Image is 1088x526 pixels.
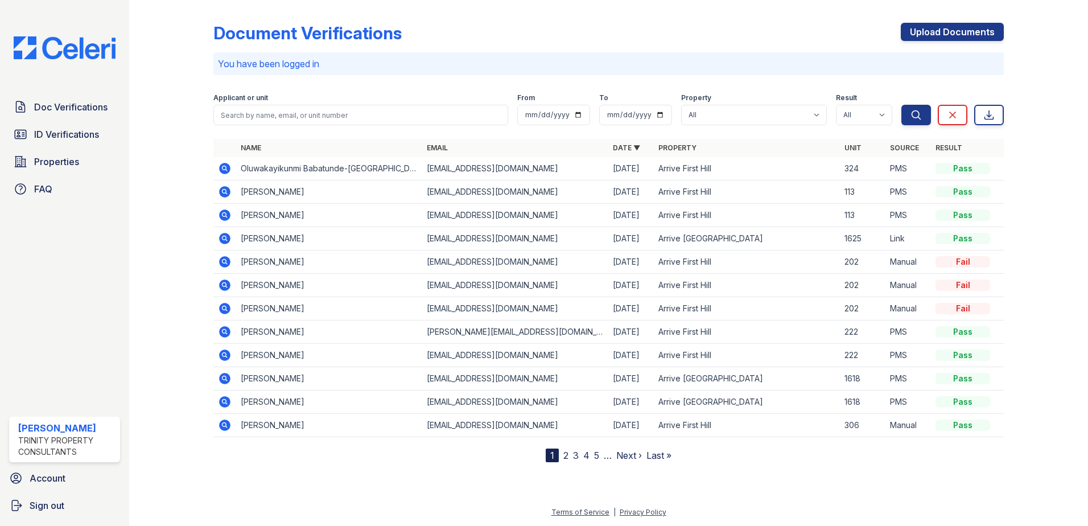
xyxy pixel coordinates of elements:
[422,414,608,437] td: [EMAIL_ADDRESS][DOMAIN_NAME]
[935,326,990,338] div: Pass
[885,344,931,367] td: PMS
[840,250,885,274] td: 202
[608,391,654,414] td: [DATE]
[608,320,654,344] td: [DATE]
[654,274,840,297] td: Arrive First Hill
[935,396,990,408] div: Pass
[422,320,608,344] td: [PERSON_NAME][EMAIL_ADDRESS][DOMAIN_NAME]
[422,391,608,414] td: [EMAIL_ADDRESS][DOMAIN_NAME]
[236,391,422,414] td: [PERSON_NAME]
[236,180,422,204] td: [PERSON_NAME]
[599,93,608,102] label: To
[836,93,857,102] label: Result
[5,494,125,517] a: Sign out
[885,227,931,250] td: Link
[935,420,990,431] div: Pass
[608,227,654,250] td: [DATE]
[681,93,711,102] label: Property
[608,367,654,391] td: [DATE]
[890,143,919,152] a: Source
[236,320,422,344] td: [PERSON_NAME]
[608,297,654,320] td: [DATE]
[608,274,654,297] td: [DATE]
[563,450,568,461] a: 2
[236,157,422,180] td: Oluwakayikunmi Babatunde-[GEOGRAPHIC_DATA]
[658,143,697,152] a: Property
[654,204,840,227] td: Arrive First Hill
[654,297,840,320] td: Arrive First Hill
[646,450,671,461] a: Last »
[30,499,64,512] span: Sign out
[935,350,990,361] div: Pass
[935,303,990,314] div: Fail
[236,274,422,297] td: [PERSON_NAME]
[5,36,125,59] img: CE_Logo_Blue-a8612792a0a2168367f1c8372b55b34899dd931a85d93a1a3d3e32e68fde9ad4.png
[885,274,931,297] td: Manual
[18,421,116,435] div: [PERSON_NAME]
[517,93,535,102] label: From
[608,180,654,204] td: [DATE]
[236,414,422,437] td: [PERSON_NAME]
[616,450,642,461] a: Next ›
[241,143,261,152] a: Name
[236,227,422,250] td: [PERSON_NAME]
[885,414,931,437] td: Manual
[604,449,612,462] span: …
[885,157,931,180] td: PMS
[654,250,840,274] td: Arrive First Hill
[840,204,885,227] td: 113
[422,250,608,274] td: [EMAIL_ADDRESS][DOMAIN_NAME]
[935,373,990,384] div: Pass
[422,344,608,367] td: [EMAIL_ADDRESS][DOMAIN_NAME]
[236,297,422,320] td: [PERSON_NAME]
[840,274,885,297] td: 202
[885,297,931,320] td: Manual
[935,233,990,244] div: Pass
[236,250,422,274] td: [PERSON_NAME]
[218,57,999,71] p: You have been logged in
[546,449,559,462] div: 1
[613,143,640,152] a: Date ▼
[935,256,990,268] div: Fail
[9,96,120,118] a: Doc Verifications
[654,227,840,250] td: Arrive [GEOGRAPHIC_DATA]
[654,180,840,204] td: Arrive First Hill
[213,105,508,125] input: Search by name, email, or unit number
[34,155,79,169] span: Properties
[608,157,654,180] td: [DATE]
[34,100,108,114] span: Doc Verifications
[840,157,885,180] td: 324
[840,227,885,250] td: 1625
[935,186,990,198] div: Pass
[422,274,608,297] td: [EMAIL_ADDRESS][DOMAIN_NAME]
[583,450,590,461] a: 4
[213,93,268,102] label: Applicant or unit
[654,367,840,391] td: Arrive [GEOGRAPHIC_DATA]
[422,157,608,180] td: [EMAIL_ADDRESS][DOMAIN_NAME]
[935,143,962,152] a: Result
[840,414,885,437] td: 306
[885,250,931,274] td: Manual
[654,414,840,437] td: Arrive First Hill
[34,182,52,196] span: FAQ
[427,143,448,152] a: Email
[422,180,608,204] td: [EMAIL_ADDRESS][DOMAIN_NAME]
[840,367,885,391] td: 1618
[34,128,99,141] span: ID Verifications
[840,180,885,204] td: 113
[9,178,120,200] a: FAQ
[573,450,579,461] a: 3
[840,297,885,320] td: 202
[885,367,931,391] td: PMS
[620,508,666,516] a: Privacy Policy
[236,367,422,391] td: [PERSON_NAME]
[613,508,616,516] div: |
[935,209,990,221] div: Pass
[885,180,931,204] td: PMS
[935,163,990,174] div: Pass
[30,471,65,485] span: Account
[608,414,654,437] td: [DATE]
[885,204,931,227] td: PMS
[935,280,990,291] div: Fail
